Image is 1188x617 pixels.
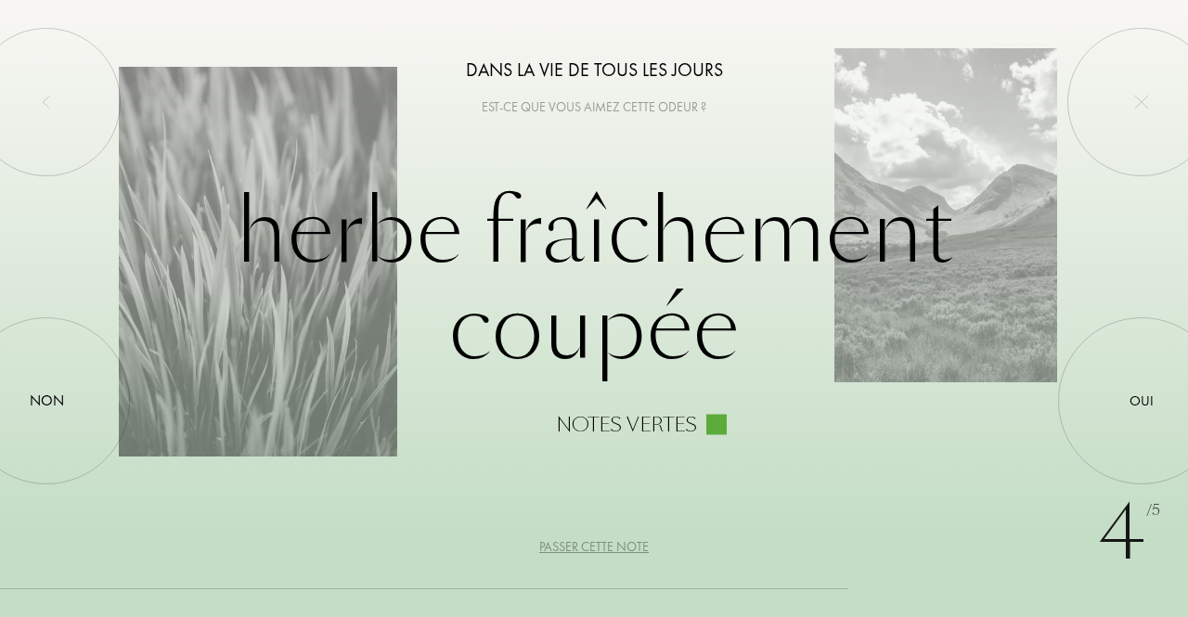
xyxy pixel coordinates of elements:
[1134,95,1149,109] img: quit_onboard.svg
[1130,391,1154,412] div: Oui
[556,414,697,434] div: Notes vertes
[539,537,649,557] div: Passer cette note
[119,183,1069,434] div: Herbe fraîchement coupée
[30,390,64,412] div: Non
[39,95,54,109] img: left_onboard.svg
[1098,478,1160,589] div: 4
[1146,500,1160,521] span: /5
